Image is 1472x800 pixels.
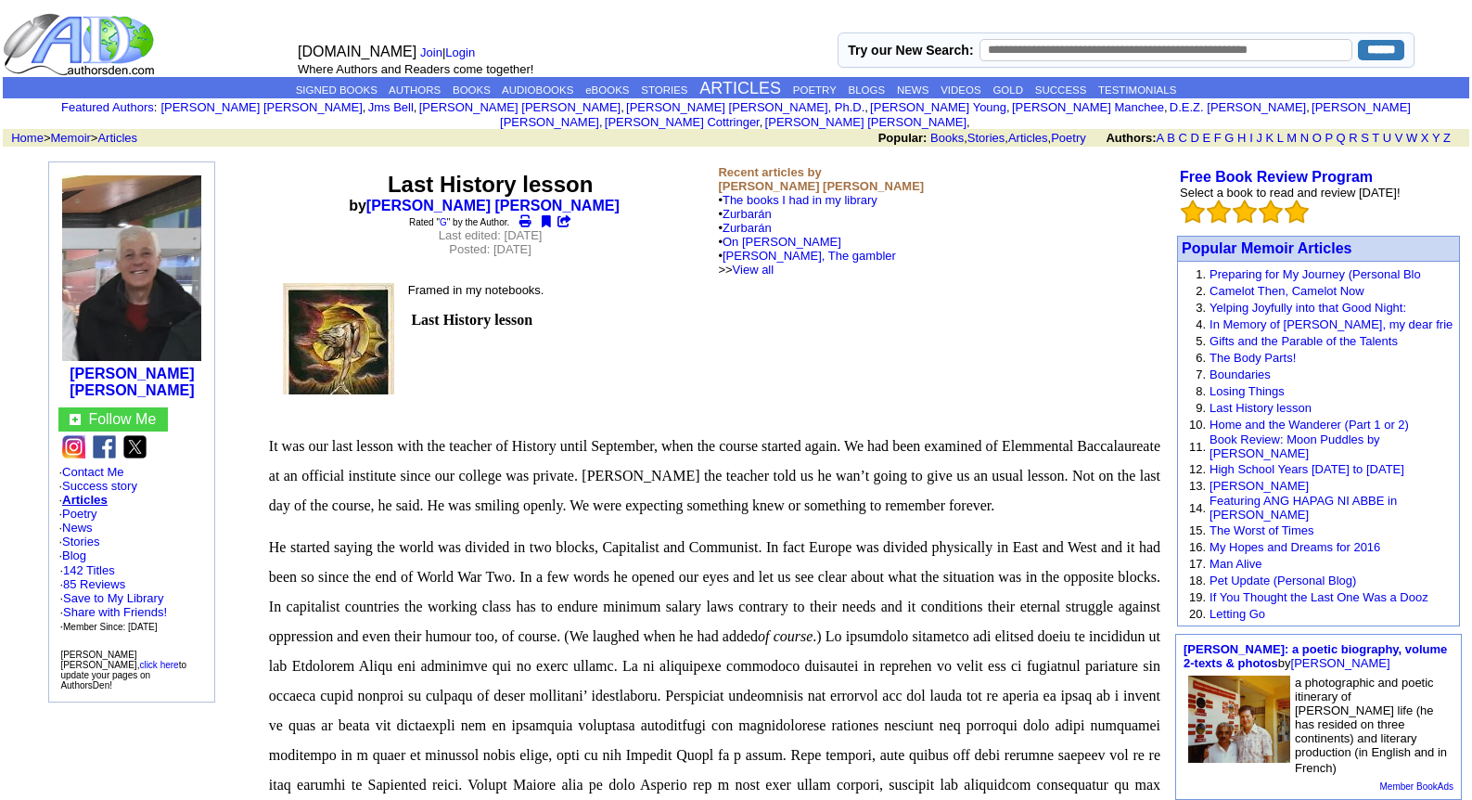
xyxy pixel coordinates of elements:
a: Articles [97,131,137,145]
a: Success story [62,479,137,493]
a: Gifts and the Parable of the Talents [1210,334,1398,348]
font: 3. [1196,301,1206,315]
a: The Worst of Times [1210,523,1313,537]
a: Contact Me [62,465,123,479]
a: ARTICLES [699,79,781,97]
a: [PERSON_NAME] [PERSON_NAME] [160,100,362,114]
a: Follow Me [88,411,156,427]
img: bigemptystars.png [1233,200,1257,224]
font: • [718,193,895,277]
img: logo_ad.gif [3,12,159,77]
font: Last edited: [DATE] Posted: [DATE] [439,228,543,256]
a: [PERSON_NAME] Manchee [1012,100,1164,114]
a: [PERSON_NAME]: a poetic biography, volume 2-texts & photos [1184,642,1447,670]
img: 74344.jpg [62,175,201,361]
a: eBOOKS [585,84,629,96]
font: 11. [1189,440,1206,454]
a: V [1395,131,1403,145]
font: · · [59,563,167,633]
a: STORIES [641,84,687,96]
a: Free Book Review Program [1180,169,1373,185]
a: [PERSON_NAME] [PERSON_NAME] [500,100,1411,129]
a: [PERSON_NAME] Young [870,100,1006,114]
i: of course [758,628,813,644]
font: 12. [1189,462,1206,476]
span: It was our last lesson with the teacher of History until September, when the course started again... [269,438,1160,513]
font: · · · [59,591,167,633]
a: click here [139,660,178,670]
font: i [868,103,870,113]
a: M [1286,131,1297,145]
font: 10. [1189,418,1206,432]
a: BLOGS [848,84,885,96]
a: VIDEOS [941,84,980,96]
font: 15. [1189,523,1206,537]
a: 142 Titles [63,563,115,577]
font: • >> [718,249,895,277]
font: • [718,221,895,277]
font: i [603,118,605,128]
a: [PERSON_NAME] [1210,479,1309,493]
span: Last History lesson [411,312,532,328]
a: G [1224,131,1234,145]
b: Recent articles by [PERSON_NAME] [PERSON_NAME] [718,165,924,193]
a: S [1361,131,1369,145]
a: K [1266,131,1274,145]
a: Poetry [1051,131,1086,145]
a: News [62,521,93,535]
font: i [970,118,972,128]
a: Stories [967,131,1005,145]
a: [PERSON_NAME] [PERSON_NAME] [70,366,194,398]
a: [PERSON_NAME] [1291,656,1390,670]
a: F [1214,131,1222,145]
img: x.png [123,435,147,458]
font: Select a book to read and review [DATE]! [1180,186,1401,200]
a: SIGNED BOOKS [296,84,378,96]
a: AUDIOBOOKS [502,84,573,96]
font: i [416,103,418,113]
font: i [1010,103,1012,113]
font: 20. [1189,607,1206,621]
a: The books I had in my library [723,193,877,207]
font: Member Since: [DATE] [63,622,158,632]
font: [PERSON_NAME] [PERSON_NAME], to update your pages on AuthorsDen! [60,650,186,690]
a: POETRY [793,84,837,96]
a: N [1300,131,1309,145]
font: Last History lesson [388,172,593,197]
font: 5. [1196,334,1206,348]
a: Losing Things [1210,384,1285,398]
a: Home and the Wanderer (Part 1 or 2) [1210,418,1409,432]
a: My Hopes and Dreams for 2016 [1210,540,1380,554]
font: [DOMAIN_NAME] [298,44,416,59]
img: bigemptystars.png [1285,200,1309,224]
a: [PERSON_NAME] [PERSON_NAME] [366,198,620,213]
a: Boundaries [1210,368,1271,381]
a: AUTHORS [389,84,441,96]
a: E [1202,131,1210,145]
a: Books [930,131,964,145]
font: by [1184,642,1447,670]
font: 6. [1196,351,1206,365]
font: : [61,100,157,114]
font: a photographic and poetic itinerary of [PERSON_NAME] life (he has resided on three continents) an... [1295,676,1447,775]
a: High School Years [DATE] to [DATE] [1210,462,1404,476]
img: gc.jpg [70,414,81,425]
a: I [1249,131,1253,145]
b: Authors: [1106,131,1156,145]
a: G [440,217,447,227]
font: i [1310,103,1312,113]
font: , , , , , , , , , , [160,100,1411,129]
a: Q [1336,131,1345,145]
a: Zurbarán [723,221,772,235]
a: J [1256,131,1262,145]
b: by [349,198,632,213]
img: 81544.jpg [283,283,394,394]
font: • [718,235,895,277]
a: Featured Authors [61,100,154,114]
font: 2. [1196,284,1206,298]
a: Memoir [51,131,91,145]
a: H [1237,131,1246,145]
a: Articles [1008,131,1048,145]
a: The Body Parts! [1210,351,1296,365]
